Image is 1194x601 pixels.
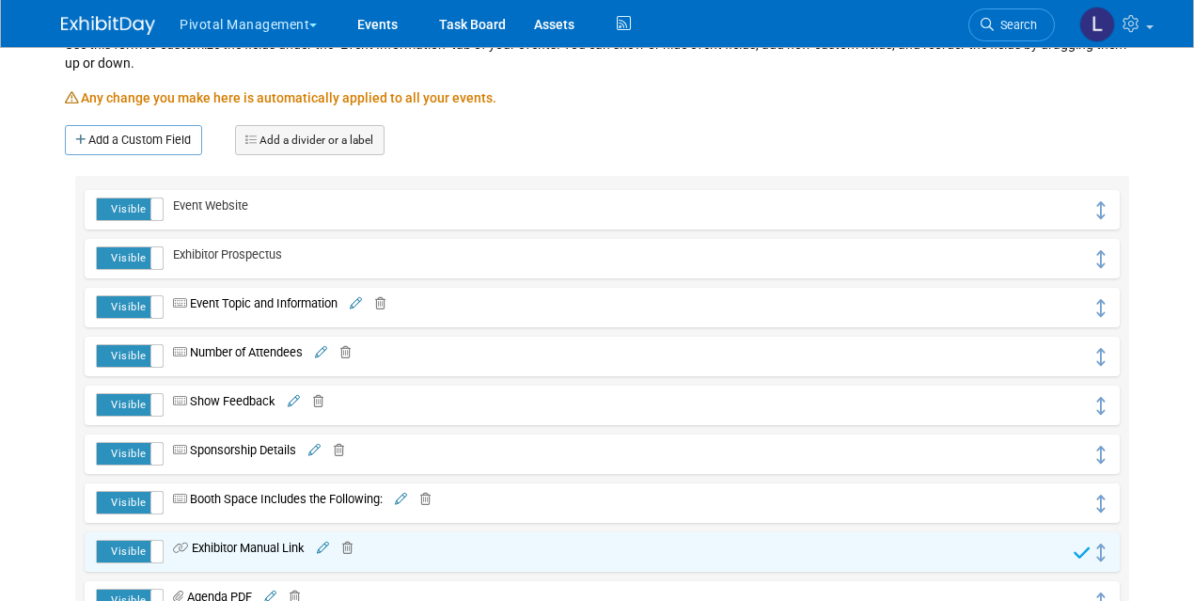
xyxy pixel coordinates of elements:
[164,394,275,408] span: Show Feedback
[164,296,338,310] span: Event Topic and Information
[1093,495,1108,513] i: Click and drag to move field
[164,247,282,261] span: Exhibitor Prospectus
[65,88,1129,125] div: Any change you make here is automatically applied to all your events.
[1093,299,1108,317] i: Click and drag to move field
[164,198,248,213] span: Event Website
[173,445,190,457] i: Custom Text Field
[303,394,323,408] a: Delete field
[410,492,431,506] a: Delete field
[285,394,300,408] a: Edit field
[314,541,329,555] a: Edit field
[1079,7,1115,42] img: Leslie Pelton
[1093,446,1108,464] i: Click and drag to move field
[1093,250,1108,268] i: Click and drag to move field
[173,347,190,359] i: Custom Text Field
[164,443,296,457] span: Sponsorship Details
[164,345,303,359] span: Number of Attendees
[97,198,162,220] label: Visible
[61,16,155,35] img: ExhibitDay
[97,492,162,514] label: Visible
[173,396,190,408] i: Custom Text Field
[97,247,162,269] label: Visible
[1093,397,1108,415] i: Click and drag to move field
[65,125,202,155] a: Add a Custom Field
[332,541,353,555] a: Delete field
[97,296,162,318] label: Visible
[365,296,385,310] a: Delete field
[347,296,362,310] a: Edit field
[1093,348,1108,366] i: Click and drag to move field
[164,541,305,555] span: Exhibitor Manual Link
[97,345,162,367] label: Visible
[97,394,162,416] label: Visible
[164,492,383,506] span: Booth Space Includes the Following:
[173,543,192,555] i: Custom URL Field
[173,494,190,506] i: Custom Text Field
[994,18,1037,32] span: Search
[323,443,344,457] a: Delete field
[97,443,162,465] label: Visible
[173,298,190,310] i: Custom Text Field
[312,345,327,359] a: Edit field
[306,443,321,457] a: Edit field
[235,125,385,155] a: Add a divider or a label
[330,345,351,359] a: Delete field
[65,30,1129,88] div: Use this form to customize the fields under the "Event Information" tab of your events. You can s...
[1093,544,1108,561] i: Click and drag to move field
[1093,201,1108,219] i: Click and drag to move field
[392,492,407,506] a: Edit field
[97,541,162,562] label: Visible
[968,8,1055,41] a: Search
